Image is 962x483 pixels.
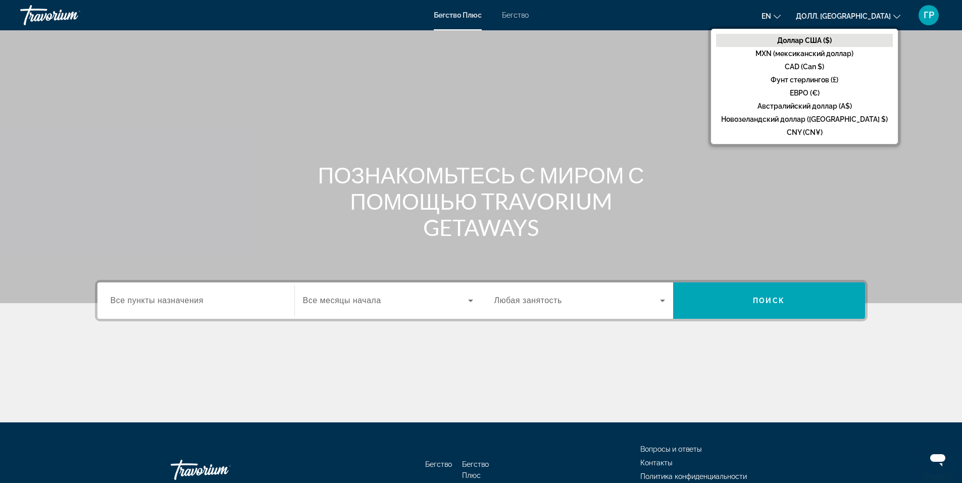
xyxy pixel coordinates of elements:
a: Бегство [425,460,452,468]
ya-tr-span: ГР [924,10,934,20]
button: ЕВРО (€) [716,86,893,100]
ya-tr-span: CNY (CN¥) [787,128,823,136]
a: Травориум [20,2,121,28]
button: Изменить язык [762,9,781,23]
ya-tr-span: Поиск [753,297,785,305]
ya-tr-span: Новозеландский доллар ([GEOGRAPHIC_DATA] $) [721,115,888,123]
ya-tr-span: Все пункты назначения [111,296,204,305]
iframe: Кнопка запуска окна обмена сообщениями [922,443,954,475]
ya-tr-span: ЕВРО (€) [790,89,820,97]
button: Фунт стерлингов (£) [716,73,893,86]
a: Бегство Плюс [462,460,489,479]
ya-tr-span: Австралийский доллар (A$) [757,102,852,110]
ya-tr-span: en [762,12,771,20]
ya-tr-span: MXN (мексиканский доллар) [755,50,853,58]
div: Виджет поиска [97,282,865,319]
button: CAD (Can $) [716,60,893,73]
a: Бегство [502,11,529,19]
a: Бегство Плюс [434,11,482,19]
button: Доллар США ($) [716,34,893,47]
ya-tr-span: Любая занятость [494,296,562,305]
a: Контакты [640,459,672,467]
button: MXN (мексиканский доллар) [716,47,893,60]
button: Изменить валюту [796,9,900,23]
ya-tr-span: Доллар США ($) [777,36,832,44]
a: Вопросы и ответы [640,445,701,453]
button: Новозеландский доллар ([GEOGRAPHIC_DATA] $) [716,113,893,126]
ya-tr-span: Все месяцы начала [303,296,381,305]
ya-tr-span: ПОЗНАКОМЬТЕСЬ С МИРОМ С ПОМОЩЬЮ TRAVORIUM GETAWAYS [318,162,644,240]
button: CNY (CN¥) [716,126,893,139]
a: Политика конфиденциальности [640,472,747,480]
button: Австралийский доллар (A$) [716,100,893,113]
ya-tr-span: CAD (Can $) [785,63,824,71]
button: Поиск [673,282,865,319]
ya-tr-span: Фунт стерлингов (£) [771,76,838,84]
button: Пользовательское меню [916,5,942,26]
ya-tr-span: Долл. [GEOGRAPHIC_DATA] [796,12,891,20]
